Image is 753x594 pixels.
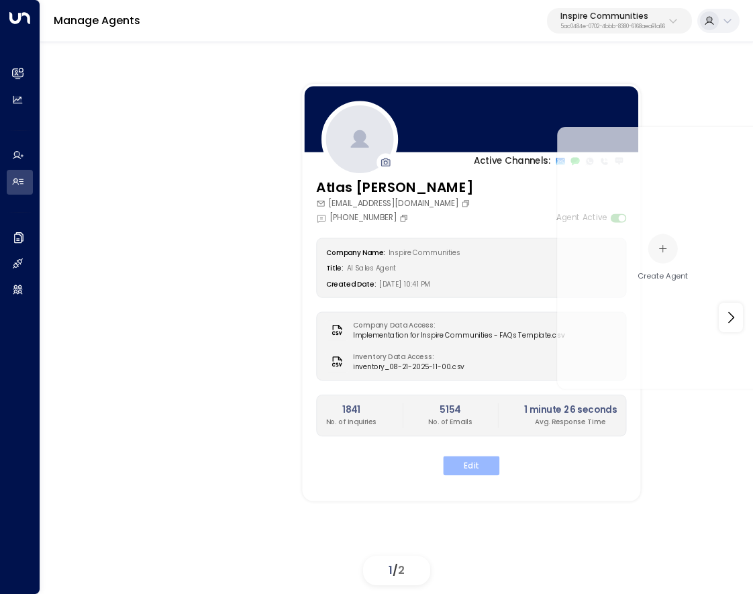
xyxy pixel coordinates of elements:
[353,352,459,362] label: Inventory Data Access:
[560,12,665,20] p: Inspire Communities
[398,562,405,578] span: 2
[326,403,377,417] h2: 1841
[443,456,499,476] button: Edit
[326,263,344,273] label: Title:
[461,199,473,207] button: Copy
[363,556,430,585] div: /
[379,279,430,289] span: [DATE] 10:41 PM
[326,417,377,427] p: No. of Inquiries
[524,417,617,427] p: Avg. Response Time
[353,362,464,372] span: inventory_08-21-2025-11-00.csv
[474,154,550,168] p: Active Channels:
[347,263,396,273] span: AI Sales Agent
[428,417,472,427] p: No. of Emails
[560,24,665,30] p: 5ac0484e-0702-4bbb-8380-6168aea91a66
[316,177,473,197] h3: Atlas [PERSON_NAME]
[389,562,393,578] span: 1
[353,320,559,330] label: Company Data Access:
[547,8,692,34] button: Inspire Communities5ac0484e-0702-4bbb-8380-6168aea91a66
[399,213,411,222] button: Copy
[524,403,617,417] h2: 1 minute 26 seconds
[638,270,689,282] div: Create Agent
[54,13,140,28] a: Manage Agents
[353,330,565,340] span: Implementation for Inspire Communities - FAQs Template.csv
[316,197,473,209] div: [EMAIL_ADDRESS][DOMAIN_NAME]
[326,279,376,289] label: Created Date:
[428,403,472,417] h2: 5154
[389,248,460,257] span: Inspire Communities
[316,212,411,224] div: [PHONE_NUMBER]
[326,248,385,257] label: Company Name:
